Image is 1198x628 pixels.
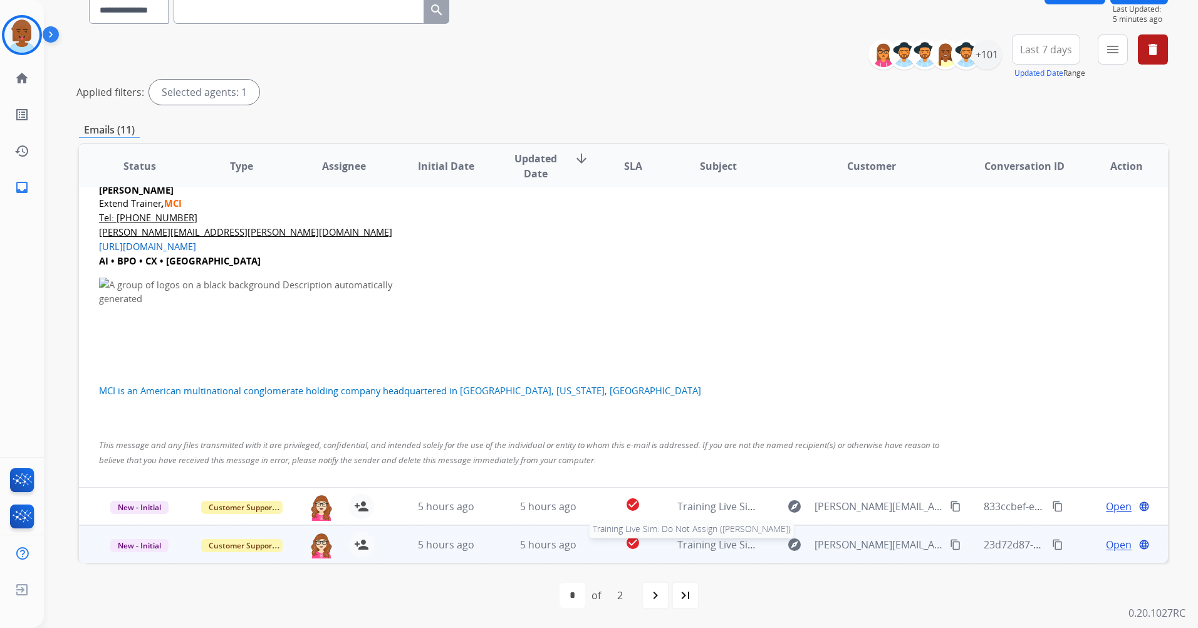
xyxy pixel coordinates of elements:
[14,107,29,122] mat-icon: list_alt
[14,180,29,195] mat-icon: inbox
[123,159,156,174] span: Status
[354,537,369,552] mat-icon: person_add
[1106,537,1132,552] span: Open
[520,500,576,513] span: 5 hours ago
[99,278,944,374] a: Original URL: https://www.mci.world/subsidiaries/. Click or tap if you trust this link.
[201,539,283,552] span: Customer Support
[984,538,1177,552] span: 23d72d87-8dec-4005-9f9a-7422b93d6944
[624,159,642,174] span: SLA
[99,384,701,397] a: MCI is an American multinational conglomerate holding company headquartered in [GEOGRAPHIC_DATA],...
[164,197,182,209] a: MCI
[1052,501,1063,512] mat-icon: content_copy
[984,500,1172,513] span: 833ccbef-e140-4e22-97ba-fbde9cc3eb44
[149,80,259,105] div: Selected agents: 1
[678,588,693,603] mat-icon: last_page
[815,537,943,552] span: [PERSON_NAME][EMAIL_ADDRESS][PERSON_NAME][DOMAIN_NAME]
[815,499,943,514] span: [PERSON_NAME][EMAIL_ADDRESS][PERSON_NAME][DOMAIN_NAME]
[787,499,802,514] mat-icon: explore
[520,538,576,552] span: 5 hours ago
[99,197,164,209] span: Extend Trainer
[847,159,896,174] span: Customer
[309,494,334,520] img: agent-avatar
[14,144,29,159] mat-icon: history
[1128,605,1185,620] p: 0.20.1027RC
[972,39,1002,70] div: +101
[79,122,140,138] p: Emails (11)
[950,501,961,512] mat-icon: content_copy
[508,151,564,181] span: Updated Date
[322,159,366,174] span: Assignee
[201,501,283,514] span: Customer Support
[1138,501,1150,512] mat-icon: language
[1106,499,1132,514] span: Open
[99,439,939,466] i: This message and any files transmitted with it are privileged, confidential, and intended solely ...
[590,520,794,538] span: Training Live Sim: Do Not Assign ([PERSON_NAME])
[1014,68,1085,78] span: Range
[99,278,422,374] img: A group of logos on a black background Description automatically generated
[14,71,29,86] mat-icon: home
[984,159,1065,174] span: Conversation ID
[1145,42,1160,57] mat-icon: delete
[787,537,802,552] mat-icon: explore
[625,535,640,550] mat-icon: check_circle
[99,240,196,253] a: [URL][DOMAIN_NAME]
[700,159,737,174] span: Subject
[1066,144,1168,188] th: Action
[354,499,369,514] mat-icon: person_add
[418,538,474,552] span: 5 hours ago
[677,538,915,552] span: Training Live Sim: Do Not Assign ([PERSON_NAME])
[418,500,474,513] span: 5 hours ago
[1020,47,1072,52] span: Last 7 days
[591,588,601,603] div: of
[607,583,633,608] div: 2
[76,85,144,100] p: Applied filters:
[648,588,663,603] mat-icon: navigate_next
[162,197,164,209] i: ,
[309,532,334,558] img: agent-avatar
[99,254,261,267] b: AI • BPO • CX • [GEOGRAPHIC_DATA]
[950,539,961,550] mat-icon: content_copy
[99,226,392,238] u: [PERSON_NAME][EMAIL_ADDRESS][PERSON_NAME][DOMAIN_NAME]
[1014,68,1063,78] button: Updated Date
[574,151,589,166] mat-icon: arrow_downward
[1105,42,1120,57] mat-icon: menu
[99,211,197,224] u: Tel: [PHONE_NUMBER]
[110,501,169,514] span: New - Initial
[110,539,169,552] span: New - Initial
[1113,4,1168,14] span: Last Updated:
[418,159,474,174] span: Initial Date
[99,184,174,196] b: [PERSON_NAME]
[1012,34,1080,65] button: Last 7 days
[1138,539,1150,550] mat-icon: language
[1052,539,1063,550] mat-icon: content_copy
[429,3,444,18] mat-icon: search
[4,18,39,53] img: avatar
[230,159,253,174] span: Type
[677,500,915,513] span: Training Live Sim: Do Not Assign ([PERSON_NAME])
[625,497,640,512] mat-icon: check_circle
[1113,14,1168,24] span: 5 minutes ago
